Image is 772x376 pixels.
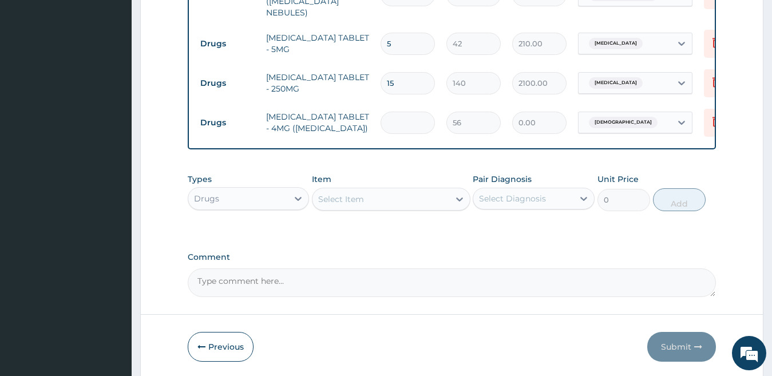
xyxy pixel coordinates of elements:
[647,332,716,362] button: Submit
[589,77,643,89] span: [MEDICAL_DATA]
[188,252,716,262] label: Comment
[195,73,260,94] td: Drugs
[60,64,192,79] div: Chat with us now
[479,193,546,204] div: Select Diagnosis
[473,173,532,185] label: Pair Diagnosis
[318,193,364,205] div: Select Item
[653,188,706,211] button: Add
[195,33,260,54] td: Drugs
[188,6,215,33] div: Minimize live chat window
[188,332,254,362] button: Previous
[312,173,331,185] label: Item
[597,173,639,185] label: Unit Price
[6,252,218,292] textarea: Type your message and hit 'Enter'
[66,114,158,229] span: We're online!
[194,193,219,204] div: Drugs
[260,105,375,140] td: [MEDICAL_DATA] TABLET - 4MG ([MEDICAL_DATA])
[188,175,212,184] label: Types
[260,26,375,61] td: [MEDICAL_DATA] TABLET - 5MG
[21,57,46,86] img: d_794563401_company_1708531726252_794563401
[589,38,643,49] span: [MEDICAL_DATA]
[260,66,375,100] td: [MEDICAL_DATA] TABLET - 250MG
[589,117,658,128] span: [DEMOGRAPHIC_DATA]
[195,112,260,133] td: Drugs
